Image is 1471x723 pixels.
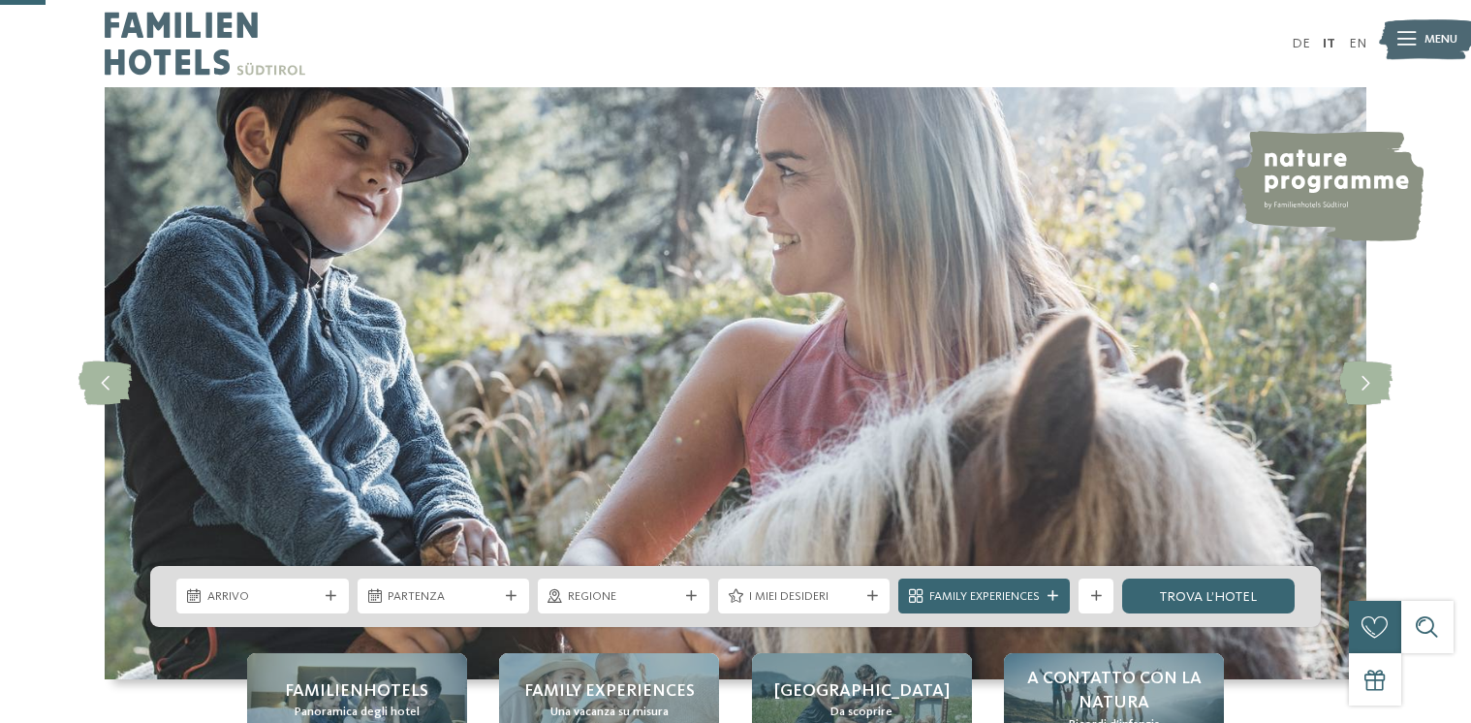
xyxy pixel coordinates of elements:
img: Family hotel Alto Adige: the happy family places! [105,87,1366,679]
a: IT [1323,37,1335,50]
a: DE [1292,37,1310,50]
span: Una vacanza su misura [550,704,669,721]
img: nature programme by Familienhotels Südtirol [1232,131,1424,241]
span: Family experiences [524,679,695,704]
span: [GEOGRAPHIC_DATA] [774,679,950,704]
span: Da scoprire [830,704,892,721]
span: A contatto con la natura [1021,667,1206,715]
span: Regione [568,588,678,606]
span: I miei desideri [749,588,860,606]
span: Arrivo [207,588,318,606]
span: Family Experiences [929,588,1040,606]
a: EN [1349,37,1366,50]
span: Partenza [388,588,498,606]
span: Familienhotels [285,679,428,704]
span: Panoramica degli hotel [295,704,420,721]
span: Menu [1424,31,1457,48]
a: trova l’hotel [1122,579,1294,613]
